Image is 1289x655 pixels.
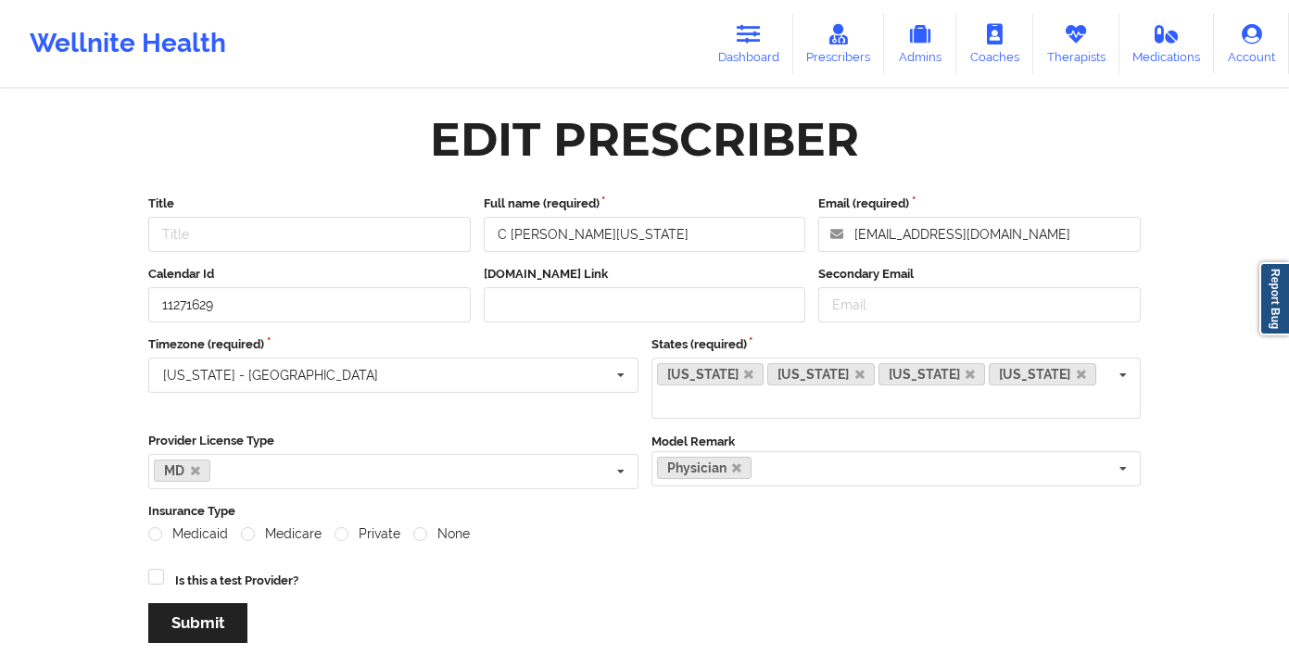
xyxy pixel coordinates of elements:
a: Coaches [956,13,1033,74]
label: Full name (required) [484,195,806,213]
a: Report Bug [1259,262,1289,335]
input: Title [148,217,471,252]
a: Therapists [1033,13,1119,74]
label: Is this a test Provider? [175,572,298,590]
a: Prescribers [793,13,885,74]
a: [US_STATE] [657,363,765,385]
a: Physician [657,457,752,479]
label: [DOMAIN_NAME] Link [484,265,806,283]
label: Provider License Type [148,432,638,450]
label: Calendar Id [148,265,471,283]
input: Calendar Id [148,287,471,322]
label: Medicare [241,526,322,542]
a: Dashboard [704,13,793,74]
a: [US_STATE] [878,363,986,385]
label: Insurance Type [148,502,1141,521]
label: States (required) [651,335,1142,354]
label: Model Remark [651,433,735,451]
label: Timezone (required) [148,335,638,354]
label: Secondary Email [818,265,1141,283]
label: Title [148,195,471,213]
a: Admins [884,13,956,74]
button: Submit [148,603,247,643]
input: Email address [818,217,1141,252]
div: [US_STATE] - [GEOGRAPHIC_DATA] [163,369,378,382]
input: Full name [484,217,806,252]
a: [US_STATE] [767,363,875,385]
label: Medicaid [148,526,228,542]
a: Account [1214,13,1289,74]
a: [US_STATE] [989,363,1096,385]
label: Email (required) [818,195,1141,213]
label: None [413,526,470,542]
input: Email [818,287,1141,322]
div: Edit Prescriber [430,110,859,169]
a: Medications [1119,13,1215,74]
label: Private [335,526,400,542]
a: MD [154,460,210,482]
